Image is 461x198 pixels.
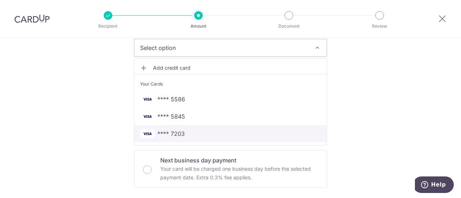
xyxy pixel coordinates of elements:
[172,23,225,30] p: Amount
[160,165,318,182] p: Your card will be charged one business day before the selected payment date. Extra 0.3% fee applies.
[140,129,155,138] img: VISA
[81,23,135,30] p: Recipient
[134,58,327,146] ul: Select option
[134,61,327,74] a: Add credit card
[262,23,315,30] p: Document
[140,95,155,103] img: VISA
[134,39,327,57] button: Select option
[140,112,155,121] img: VISA
[140,43,308,52] span: Select option
[160,156,318,165] p: Next business day payment
[153,64,321,72] span: Add credit card
[140,80,163,88] span: Your Cards
[353,23,406,30] p: Review
[415,176,454,194] iframe: Opens a widget where you can find more information
[14,14,50,23] img: CardUp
